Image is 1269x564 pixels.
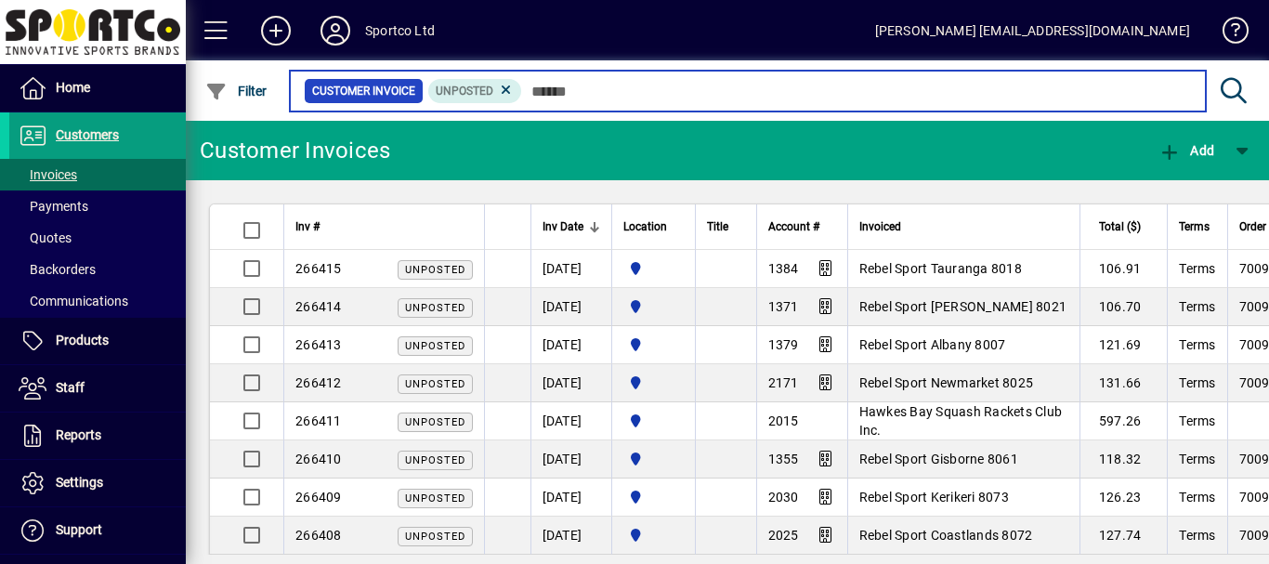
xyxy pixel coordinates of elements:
span: 1384 [768,261,799,276]
span: Reports [56,427,101,442]
span: Home [56,80,90,95]
span: Rebel Sport [PERSON_NAME] 8021 [859,299,1067,314]
button: Filter [201,74,272,108]
span: Unposted [405,340,465,352]
span: Terms [1179,337,1215,352]
td: 131.66 [1079,364,1168,402]
span: Sportco Ltd Warehouse [623,525,684,545]
span: Settings [56,475,103,490]
span: 266414 [295,299,342,314]
a: Communications [9,285,186,317]
span: 1371 [768,299,799,314]
span: 2015 [768,413,799,428]
a: Payments [9,190,186,222]
span: Rebel Sport Gisborne 8061 [859,452,1018,466]
span: 266411 [295,413,342,428]
span: Terms [1179,375,1215,390]
td: [DATE] [530,326,611,364]
span: Terms [1179,490,1215,505]
td: 106.91 [1079,250,1168,288]
a: Products [9,318,186,364]
div: Title [707,216,745,237]
span: Support [56,522,102,537]
span: Hawkes Bay Squash Rackets Club Inc. [859,404,1063,438]
td: [DATE] [530,440,611,479]
span: Terms [1179,261,1215,276]
span: 266412 [295,375,342,390]
span: Unposted [436,85,493,98]
td: [DATE] [530,517,611,555]
span: Inv # [295,216,320,237]
span: Products [56,333,109,348]
span: 2025 [768,528,799,543]
mat-chip: Customer Invoice Status: Unposted [428,79,522,103]
span: Rebel Sport Kerikeri 8073 [859,490,1009,505]
span: 1379 [768,337,799,352]
span: 266408 [295,528,342,543]
button: Add [1154,134,1219,167]
span: Payments [19,199,88,214]
div: Location [623,216,684,237]
div: Account # [768,216,836,237]
span: Unposted [405,416,465,428]
span: 2171 [768,375,799,390]
span: Unposted [405,378,465,390]
td: [DATE] [530,288,611,326]
span: Unposted [405,302,465,314]
span: Sportco Ltd Warehouse [623,258,684,279]
a: Home [9,65,186,111]
span: Terms [1179,413,1215,428]
span: 2030 [768,490,799,505]
a: Settings [9,460,186,506]
span: Title [707,216,728,237]
span: Unposted [405,264,465,276]
button: Profile [306,14,365,47]
td: 106.70 [1079,288,1168,326]
span: Customers [56,127,119,142]
div: Inv Date [543,216,600,237]
span: Terms [1179,528,1215,543]
a: Staff [9,365,186,412]
span: Terms [1179,299,1215,314]
span: Filter [205,84,268,98]
span: Sportco Ltd Warehouse [623,411,684,431]
div: Total ($) [1092,216,1158,237]
span: Staff [56,380,85,395]
a: Backorders [9,254,186,285]
td: [DATE] [530,479,611,517]
span: Total ($) [1099,216,1141,237]
td: [DATE] [530,364,611,402]
span: Rebel Sport Newmarket 8025 [859,375,1034,390]
span: Sportco Ltd Warehouse [623,487,684,507]
div: Inv # [295,216,473,237]
span: Account # [768,216,819,237]
span: Sportco Ltd Warehouse [623,334,684,355]
span: Inv Date [543,216,583,237]
span: Backorders [19,262,96,277]
span: Sportco Ltd Warehouse [623,373,684,393]
button: Add [246,14,306,47]
span: 266413 [295,337,342,352]
span: Invoices [19,167,77,182]
span: Sportco Ltd Warehouse [623,296,684,317]
a: Invoices [9,159,186,190]
span: Rebel Sport Coastlands 8072 [859,528,1033,543]
td: [DATE] [530,402,611,440]
td: [DATE] [530,250,611,288]
span: Rebel Sport Tauranga 8018 [859,261,1022,276]
span: 266410 [295,452,342,466]
span: Location [623,216,667,237]
span: Customer Invoice [312,82,415,100]
a: Support [9,507,186,554]
span: Unposted [405,492,465,505]
td: 597.26 [1079,402,1168,440]
span: Quotes [19,230,72,245]
div: Invoiced [859,216,1068,237]
span: Unposted [405,531,465,543]
span: Terms [1179,216,1210,237]
div: Sportco Ltd [365,16,435,46]
span: Sportco Ltd Warehouse [623,449,684,469]
span: 266415 [295,261,342,276]
span: Add [1158,143,1214,158]
a: Reports [9,413,186,459]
